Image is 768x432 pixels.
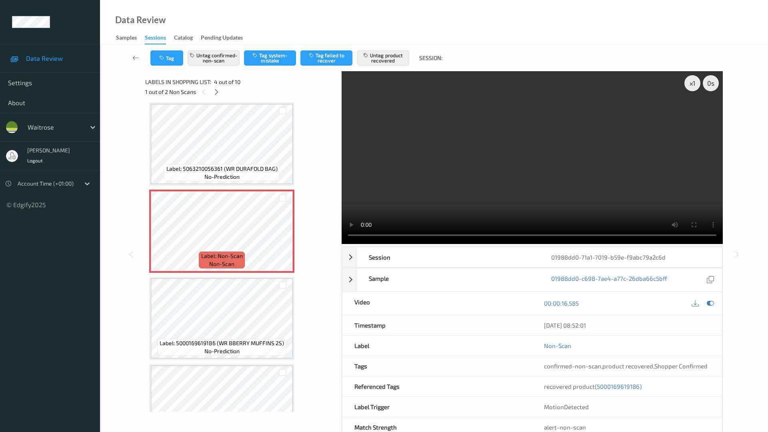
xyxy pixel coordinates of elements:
[201,252,243,260] span: Label: Non-Scan
[174,32,201,44] a: Catalog
[544,423,710,431] div: alert-non-scan
[544,299,579,307] a: 00:00:16.585
[419,54,442,62] span: Session:
[145,32,174,44] a: Sessions
[654,362,708,370] span: Shopper Confirmed
[544,342,571,350] a: Non-Scan
[201,34,243,44] div: Pending Updates
[544,362,601,370] span: confirmed-non-scan
[357,50,409,66] button: Untag product recovered
[116,34,137,44] div: Samples
[342,268,722,292] div: Sample01988dd0-c698-7ae4-a77c-26dba66c5bff
[204,347,240,355] span: no-prediction
[116,32,145,44] a: Samples
[544,383,642,390] span: recovered product
[188,50,240,66] button: Untag confirmed-non-scan
[357,247,540,267] div: Session
[150,50,183,66] button: Tag
[357,268,540,291] div: Sample
[145,87,336,97] div: 1 out of 2 Non Scans
[342,315,532,335] div: Timestamp
[244,50,296,66] button: Tag system-mistake
[703,75,719,91] div: 0 s
[684,75,700,91] div: x 1
[551,274,667,285] a: 01988dd0-c698-7ae4-a77c-26dba66c5bff
[544,362,708,370] span: , ,
[145,78,211,86] span: Labels in shopping list:
[166,165,278,173] span: Label: 5063210056361 (WR DURAFOLD BAG)
[544,321,710,329] div: [DATE] 08:52:01
[160,339,284,347] span: Label: 5000169619186 (WR BBERRY MUFFINS 2S)
[342,376,532,396] div: Referenced Tags
[204,173,240,181] span: no-prediction
[201,32,251,44] a: Pending Updates
[602,362,653,370] span: product recovered
[300,50,352,66] button: Tag failed to recover
[145,34,166,44] div: Sessions
[342,397,532,417] div: Label Trigger
[115,16,166,24] div: Data Review
[342,356,532,376] div: Tags
[209,260,234,268] span: non-scan
[539,247,722,267] div: 01988dd0-71a1-7019-b59e-f9abc79a2c6d
[174,34,193,44] div: Catalog
[532,397,722,417] div: MotionDetected
[342,336,532,356] div: Label
[342,292,532,315] div: Video
[342,247,722,268] div: Session01988dd0-71a1-7019-b59e-f9abc79a2c6d
[214,78,240,86] span: 4 out of 10
[595,383,642,390] span: (5000169619186)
